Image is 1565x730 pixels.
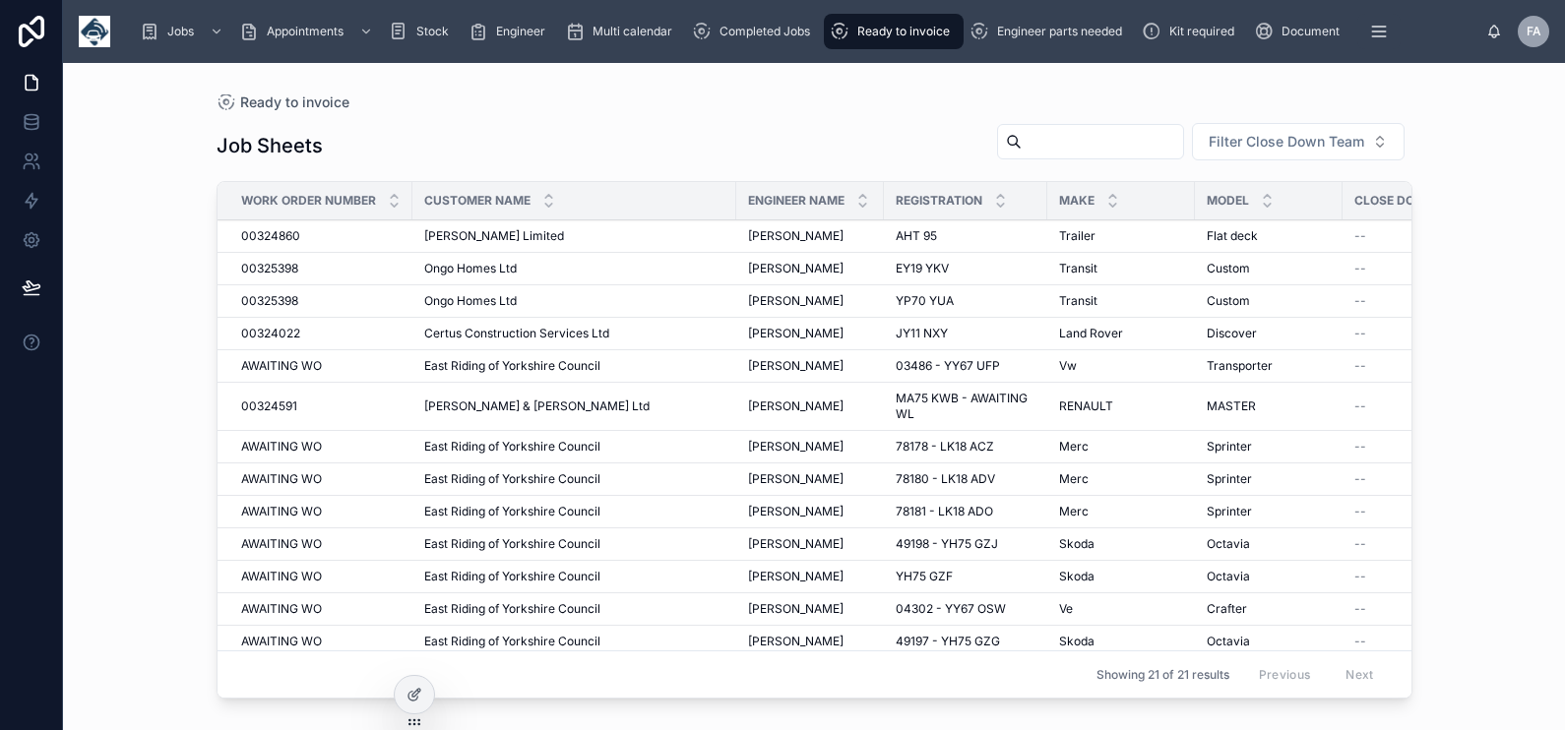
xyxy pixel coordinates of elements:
a: [PERSON_NAME] & [PERSON_NAME] Ltd [424,398,724,414]
span: [PERSON_NAME] Limited [424,228,564,244]
a: -- [1354,261,1497,276]
a: [PERSON_NAME] [748,601,872,617]
a: AWAITING WO [241,471,401,487]
a: [PERSON_NAME] [748,228,872,244]
span: Showing 21 of 21 results [1096,667,1229,683]
span: -- [1354,439,1366,455]
span: Engineer Name [748,193,845,209]
a: EY19 YKV [896,261,1035,276]
a: Sprinter [1207,439,1331,455]
span: Engineer [496,24,545,39]
a: RENAULT [1059,398,1183,414]
span: AHT 95 [896,228,937,244]
a: YH75 GZF [896,569,1035,584]
a: JY11 NXY [896,326,1035,341]
a: AHT 95 [896,228,1035,244]
span: -- [1354,398,1366,414]
a: 78181 - LK18 ADO [896,504,1035,519]
span: Appointments [267,24,344,39]
span: AWAITING WO [241,601,322,617]
span: 04302 - YY67 OSW [896,601,1006,617]
span: Multi calendar [593,24,672,39]
span: -- [1354,228,1366,244]
span: AWAITING WO [241,471,322,487]
a: YP70 YUA [896,293,1035,309]
span: Certus Construction Services Ltd [424,326,609,341]
span: Ongo Homes Ltd [424,293,517,309]
span: 03486 - YY67 UFP [896,358,1000,374]
span: [PERSON_NAME] [748,536,844,552]
a: [PERSON_NAME] [748,471,872,487]
a: [PERSON_NAME] [748,504,872,519]
span: East Riding of Yorkshire Council [424,504,600,519]
span: Engineer parts needed [997,24,1122,39]
a: Transit [1059,261,1183,276]
span: Customer Name [424,193,531,209]
a: Crafter [1207,601,1331,617]
a: AWAITING WO [241,536,401,552]
span: -- [1354,261,1366,276]
span: -- [1354,326,1366,341]
span: Crafter [1207,601,1247,617]
a: Ve [1059,601,1183,617]
span: East Riding of Yorkshire Council [424,601,600,617]
a: [PERSON_NAME] [748,569,872,584]
span: East Riding of Yorkshire Council [424,471,600,487]
a: Appointments [233,14,383,49]
span: Land Rover [1059,326,1123,341]
a: Land Rover [1059,326,1183,341]
span: East Riding of Yorkshire Council [424,439,600,455]
a: AWAITING WO [241,569,401,584]
a: Document [1248,14,1353,49]
span: [PERSON_NAME] [748,293,844,309]
a: Skoda [1059,634,1183,649]
span: Close Down Team [1354,193,1472,209]
a: 00325398 [241,261,401,276]
a: Sprinter [1207,504,1331,519]
span: Skoda [1059,634,1095,649]
span: AWAITING WO [241,439,322,455]
span: 49198 - YH75 GZJ [896,536,998,552]
a: Octavia [1207,569,1331,584]
a: East Riding of Yorkshire Council [424,358,724,374]
span: Work Order Number [241,193,376,209]
span: -- [1354,601,1366,617]
a: Trailer [1059,228,1183,244]
span: Merc [1059,504,1089,519]
span: East Riding of Yorkshire Council [424,634,600,649]
span: YH75 GZF [896,569,953,584]
span: [PERSON_NAME] [748,326,844,341]
a: [PERSON_NAME] [748,398,872,414]
span: Sprinter [1207,504,1252,519]
a: Skoda [1059,569,1183,584]
a: Multi calendar [559,14,686,49]
img: App logo [79,16,110,47]
a: AWAITING WO [241,504,401,519]
span: RENAULT [1059,398,1113,414]
a: Custom [1207,293,1331,309]
a: Engineer [463,14,559,49]
a: [PERSON_NAME] [748,439,872,455]
span: Make [1059,193,1095,209]
span: Ready to invoice [857,24,950,39]
span: -- [1354,536,1366,552]
span: [PERSON_NAME] & [PERSON_NAME] Ltd [424,398,650,414]
a: -- [1354,398,1497,414]
a: 78180 - LK18 ADV [896,471,1035,487]
span: Model [1207,193,1249,209]
span: [PERSON_NAME] [748,569,844,584]
span: Kit required [1169,24,1234,39]
span: Document [1282,24,1340,39]
a: AWAITING WO [241,601,401,617]
span: -- [1354,504,1366,519]
span: Sprinter [1207,471,1252,487]
a: Flat deck [1207,228,1331,244]
a: 00324591 [241,398,401,414]
span: -- [1354,293,1366,309]
a: 03486 - YY67 UFP [896,358,1035,374]
a: -- [1354,439,1497,455]
span: FA [1527,24,1541,39]
span: MASTER [1207,398,1256,414]
a: MA75 KWB - AWAITING WL [896,391,1035,422]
